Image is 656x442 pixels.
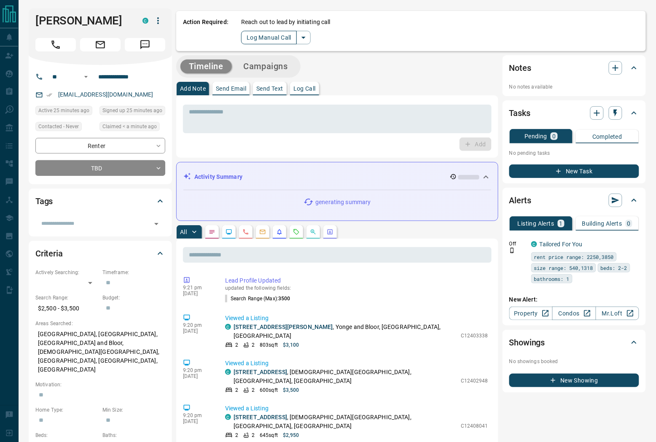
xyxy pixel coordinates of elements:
p: C12402948 [461,377,488,385]
h2: Alerts [509,194,531,207]
p: 1 [559,221,563,226]
svg: Notes [209,229,215,235]
div: condos.ca [225,324,231,330]
div: Tags [35,191,165,211]
button: Open [81,72,91,82]
button: Open [151,218,162,230]
svg: Email Verified [46,92,52,98]
p: [GEOGRAPHIC_DATA], [GEOGRAPHIC_DATA], [GEOGRAPHIC_DATA] and Bloor, [DEMOGRAPHIC_DATA][GEOGRAPHIC_... [35,327,165,377]
p: Activity Summary [194,172,242,181]
h1: [PERSON_NAME] [35,14,130,27]
p: [DATE] [183,418,212,424]
p: New Alert: [509,295,639,304]
p: generating summary [315,198,371,207]
div: Tue Sep 16 2025 [99,122,165,134]
p: Add Note [180,86,206,92]
p: 9:20 pm [183,322,212,328]
div: TBD [35,160,165,176]
div: Criteria [35,243,165,264]
p: All [180,229,187,235]
p: Viewed a Listing [225,404,488,413]
p: Motivation: [35,381,165,388]
svg: Requests [293,229,300,235]
p: Search Range (Max) : [225,295,290,302]
p: 9:21 pm [183,285,212,291]
p: Send Text [256,86,283,92]
p: Viewed a Listing [225,314,488,323]
p: Actively Searching: [35,269,98,276]
div: Renter [35,138,165,154]
p: Pending [524,133,547,139]
div: Tue Sep 16 2025 [99,106,165,118]
p: , Yonge and Bloor, [GEOGRAPHIC_DATA], [GEOGRAPHIC_DATA] [234,323,457,340]
p: 600 sqft [260,386,278,394]
span: Claimed < a minute ago [102,122,157,131]
a: Property [509,307,553,320]
p: C12408041 [461,422,488,430]
a: [STREET_ADDRESS] [234,369,287,375]
svg: Agent Actions [327,229,333,235]
p: 2 [252,341,255,349]
p: Budget: [102,294,165,302]
div: split button [241,31,311,44]
a: Tailored For You [540,241,583,248]
span: Active 25 minutes ago [38,106,89,115]
a: [STREET_ADDRESS][PERSON_NAME] [234,323,333,330]
p: Beds: [35,431,98,439]
span: Contacted - Never [38,122,79,131]
p: Action Required: [183,18,229,44]
p: [DATE] [183,291,212,296]
span: Email [80,38,121,51]
p: Search Range: [35,294,98,302]
div: Activity Summary [183,169,491,185]
h2: Tasks [509,106,530,120]
h2: Showings [509,336,545,349]
p: 0 [627,221,631,226]
span: rent price range: 2250,3850 [534,253,614,261]
div: condos.ca [225,414,231,420]
p: Timeframe: [102,269,165,276]
p: 2 [252,386,255,394]
div: condos.ca [142,18,148,24]
p: Home Type: [35,406,98,414]
p: 2 [235,386,238,394]
button: New Showing [509,374,639,387]
div: condos.ca [225,369,231,375]
div: Tasks [509,103,639,123]
h2: Criteria [35,247,63,260]
p: C12403338 [461,332,488,340]
p: Listing Alerts [518,221,554,226]
a: [EMAIL_ADDRESS][DOMAIN_NAME] [58,91,153,98]
p: 2 [235,341,238,349]
span: Signed up 25 minutes ago [102,106,162,115]
p: Send Email [216,86,246,92]
button: Timeline [180,59,232,73]
span: Message [125,38,165,51]
span: size range: 540,1318 [534,264,593,272]
svg: Listing Alerts [276,229,283,235]
svg: Push Notification Only [509,248,515,253]
a: Condos [552,307,596,320]
p: 9:20 pm [183,367,212,373]
p: , [DEMOGRAPHIC_DATA][GEOGRAPHIC_DATA], [GEOGRAPHIC_DATA], [GEOGRAPHIC_DATA] [234,368,457,385]
div: condos.ca [531,241,537,247]
div: Alerts [509,190,639,210]
p: Areas Searched: [35,320,165,327]
svg: Opportunities [310,229,317,235]
p: [DATE] [183,328,212,334]
p: Baths: [102,431,165,439]
p: No pending tasks [509,147,639,159]
p: Reach out to lead by initiating call [241,18,331,27]
h2: Notes [509,61,531,75]
p: No notes available [509,83,639,91]
span: beds: 2-2 [601,264,627,272]
p: Off [509,240,526,248]
p: Viewed a Listing [225,359,488,368]
p: $3,500 [283,386,299,394]
svg: Lead Browsing Activity [226,229,232,235]
svg: Emails [259,229,266,235]
span: bathrooms: 1 [534,275,570,283]
p: $3,100 [283,341,299,349]
p: 0 [552,133,556,139]
p: 645 sqft [260,431,278,439]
